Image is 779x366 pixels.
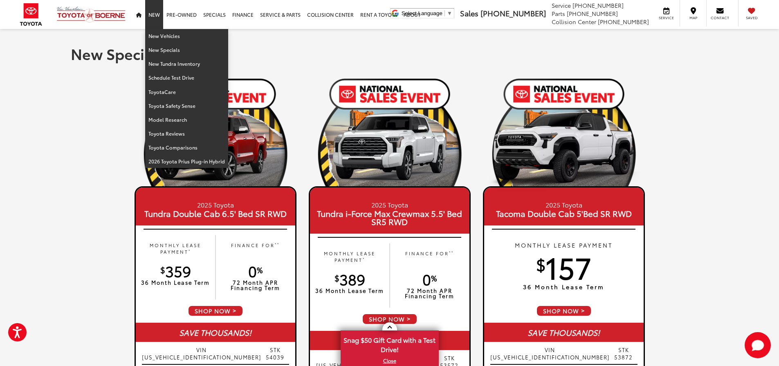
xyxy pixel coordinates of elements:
[140,280,211,285] p: 36 Month Lease Term
[309,76,471,186] img: 19_1754410595.png
[743,15,761,20] span: Saved
[160,260,191,281] span: 359
[56,6,126,23] img: Vic Vaughan Toyota of Boerne
[334,268,365,289] span: 389
[341,331,438,356] span: Snag $50 Gift Card with a Test Drive!
[160,264,165,275] sup: $
[657,15,676,20] span: Service
[314,288,386,293] p: 36 Month Lease Term
[248,260,263,281] span: 0
[745,332,771,358] svg: Start Chat
[402,10,452,16] a: Select Language​
[135,111,296,192] img: 25_Tundra_Capstone_Red_Left
[145,141,228,154] a: Toyota Comparisons
[220,280,291,290] p: 72 Month APR Financing Term
[486,200,642,209] small: 2025 Toyota
[610,346,638,361] span: STK 53872
[484,284,644,290] p: 36 Month Lease Term
[394,250,465,263] p: FINANCE FOR
[536,305,592,317] span: SHOP NOW
[312,200,467,209] small: 2025 Toyota
[145,99,228,113] a: Toyota Safety Sense
[552,18,596,26] span: Collision Center
[483,111,645,192] img: 25_Tacoma_TRD_Pro_Ice_Cap_Black_Roof_Left
[334,272,339,283] sup: $
[486,209,642,217] span: Tacoma Double Cab 5'Bed SR RWD
[483,76,645,186] img: 19_1754410595.png
[402,10,442,16] span: Select Language
[362,313,418,325] span: SHOP NOW
[138,200,293,209] small: 2025 Toyota
[460,8,478,18] span: Sales
[220,242,291,255] p: FINANCE FOR
[145,113,228,127] a: Model Research
[314,250,386,263] p: MONTHLY LEASE PAYMENT
[142,346,261,361] span: VIN [US_VEHICLE_IDENTIFICATION_NUMBER]
[145,154,228,168] a: 2026 Toyota Prius Plug-in Hybrid
[745,332,771,358] button: Toggle Chat Window
[598,18,649,26] span: [PHONE_NUMBER]
[145,71,228,85] a: Schedule Test Drive
[484,241,644,249] p: MONTHLY LEASE PAYMENT
[257,264,263,275] sup: %
[394,288,465,299] p: 72 Month APR Financing Term
[422,268,437,289] span: 0
[138,209,293,217] span: Tundra Double Cab 6.5' Bed SR RWD
[71,45,709,62] h1: New Specials
[447,10,452,16] span: ▼
[145,57,228,71] a: New Tundra Inventory
[536,252,546,275] sup: $
[145,29,228,43] a: New Vehicles
[310,331,469,350] div: SAVE THOUSANDS!
[484,323,644,342] div: SAVE THOUSANDS!
[145,85,228,99] a: ToyotaCare
[572,1,624,9] span: [PHONE_NUMBER]
[567,9,618,18] span: [PHONE_NUMBER]
[536,246,592,287] span: 157
[140,242,211,255] p: MONTHLY LEASE PAYMENT
[490,346,610,361] span: VIN [US_VEHICLE_IDENTIFICATION_NUMBER]
[684,15,702,20] span: Map
[135,76,296,186] img: 19_1754410595.png
[480,8,546,18] span: [PHONE_NUMBER]
[309,111,471,192] img: 25_Tundra_Capstone_White_Left
[145,43,228,57] a: New Specials
[312,209,467,225] span: Tundra i-Force Max Crewmax 5.5' Bed SR5 RWD
[188,305,243,317] span: SHOP NOW
[552,9,565,18] span: Parts
[711,15,729,20] span: Contact
[552,1,571,9] span: Service
[136,323,295,342] div: SAVE THOUSANDS!
[261,346,289,361] span: STK 54039
[145,127,228,141] a: Toyota Reviews
[431,272,437,283] sup: %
